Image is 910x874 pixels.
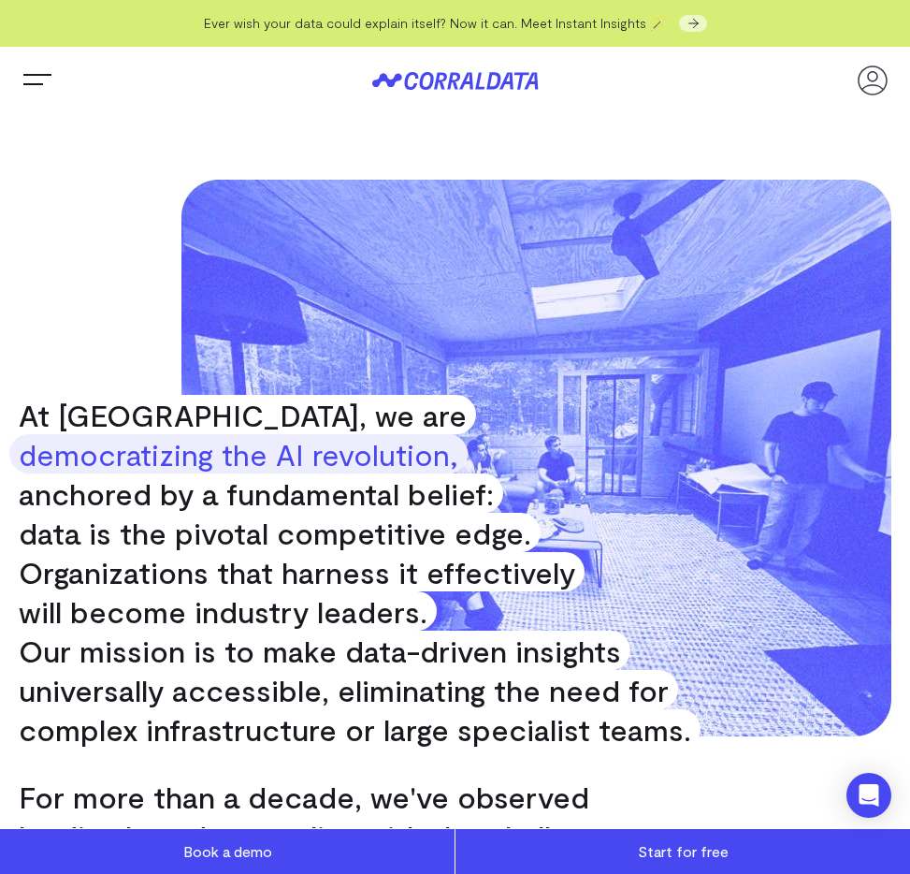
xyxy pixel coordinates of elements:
span: Book a demo [183,842,272,860]
span: leading brands grappling with the challenge [9,816,627,855]
span: will become industry leaders. [9,591,437,631]
a: Start for free [455,829,910,874]
span: For more than a decade, we've observed [9,777,599,816]
span: Organizations that harness it effectively [9,552,585,591]
span: complex infrastructure or large specialist teams. [9,709,701,749]
strong: democratizing the AI revolution, [9,434,468,473]
span: Our mission is to make data-driven insights [9,631,630,670]
span: data is the pivotal competitive edge. [9,513,541,552]
span: Start for free [638,842,729,860]
span: anchored by a fundamental belief: [9,473,503,513]
span: At [GEOGRAPHIC_DATA], we are [9,395,476,434]
button: Trigger Menu [19,62,56,99]
div: Open Intercom Messenger [846,773,891,818]
span: Ever wish your data could explain itself? Now it can. Meet Instant Insights 🪄 [204,15,666,31]
span: universally accessible, eliminating the need for [9,670,678,709]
